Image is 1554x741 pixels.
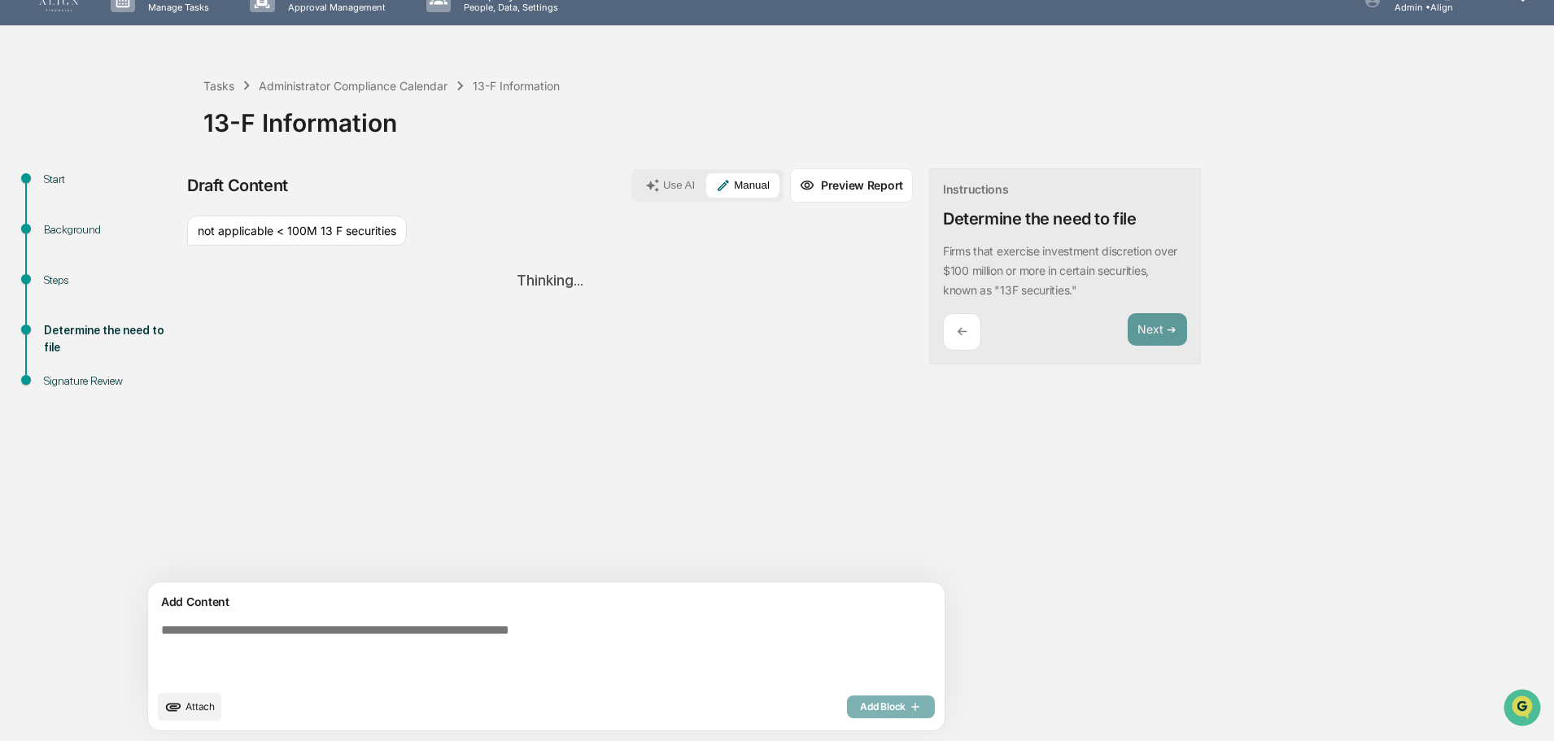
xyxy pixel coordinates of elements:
[44,221,177,238] div: Background
[73,124,267,141] div: Start new chat
[1502,687,1546,731] iframe: Open customer support
[16,181,104,194] div: Past conversations
[44,272,177,289] div: Steps
[135,2,217,13] p: Manage Tasks
[10,326,111,355] a: 🖐️Preclearance
[158,592,935,612] div: Add Content
[144,265,177,278] span: [DATE]
[943,209,1137,229] div: Determine the need to file
[144,221,177,234] span: [DATE]
[162,403,197,416] span: Pylon
[1382,2,1496,13] p: Admin • Align
[50,265,132,278] span: [PERSON_NAME]
[706,173,779,198] button: Manual
[473,79,560,93] div: 13-F Information
[158,693,221,721] button: upload document
[1128,313,1187,347] button: Next ➔
[957,324,967,339] p: ←
[135,265,141,278] span: •
[187,216,407,246] div: not applicable < 100M 13 F securities
[118,334,131,347] div: 🗄️
[33,333,105,349] span: Preclearance
[790,168,913,203] button: Preview Report
[135,221,141,234] span: •
[277,129,296,149] button: Start new chat
[44,373,177,390] div: Signature Review
[16,334,29,347] div: 🖐️
[33,364,103,380] span: Data Lookup
[44,322,177,356] div: Determine the need to file
[203,79,234,93] div: Tasks
[259,79,447,93] div: Administrator Compliance Calendar
[16,124,46,154] img: 1746055101610-c473b297-6a78-478c-a979-82029cc54cd1
[16,365,29,378] div: 🔎
[943,244,1177,297] p: Firms that exercise investment discretion over $100 million or more in certain securities, known ...
[186,700,215,713] span: Attach
[10,357,109,386] a: 🔎Data Lookup
[943,182,1009,196] div: Instructions
[203,95,1546,137] div: 13-F Information
[635,173,705,198] button: Use AI
[187,259,913,302] div: Thinking...
[44,171,177,188] div: Start
[187,176,288,195] div: Draft Content
[73,141,224,154] div: We're available if you need us!
[16,34,296,60] p: How can we help?
[16,206,42,232] img: Tanya Nichols
[42,74,268,91] input: Clear
[34,124,63,154] img: 8933085812038_c878075ebb4cc5468115_72.jpg
[451,2,566,13] p: People, Data, Settings
[16,250,42,276] img: Tanya Nichols
[115,403,197,416] a: Powered byPylon
[134,333,202,349] span: Attestations
[50,221,132,234] span: [PERSON_NAME]
[275,2,394,13] p: Approval Management
[252,177,296,197] button: See all
[111,326,208,355] a: 🗄️Attestations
